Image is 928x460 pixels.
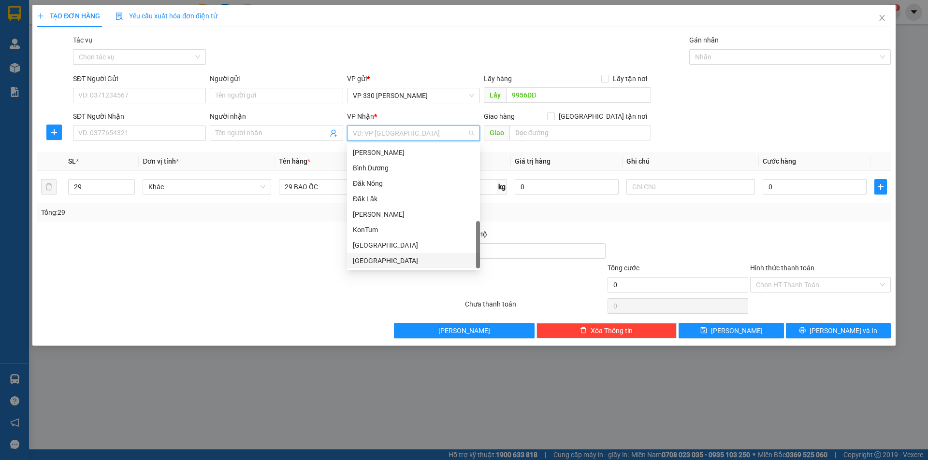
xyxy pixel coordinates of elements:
[347,253,480,268] div: Bình Phước
[623,152,759,171] th: Ghi chú
[148,180,265,194] span: Khác
[878,14,886,22] span: close
[210,111,343,122] div: Người nhận
[279,157,310,165] span: Tên hàng
[347,191,480,207] div: Đăk Lăk
[763,157,796,165] span: Cước hàng
[73,36,92,44] label: Tác vụ
[689,36,719,44] label: Gán nhãn
[608,264,639,272] span: Tổng cước
[41,179,57,195] button: delete
[116,12,217,20] span: Yêu cầu xuất hóa đơn điện tử
[515,179,619,195] input: 0
[353,88,474,103] span: VP 330 Lê Duẫn
[353,224,474,235] div: KonTum
[347,222,480,237] div: KonTum
[330,129,337,137] span: user-add
[47,128,61,136] span: plus
[68,157,76,165] span: SL
[465,230,487,238] span: Thu Hộ
[869,5,896,32] button: Close
[626,179,755,195] input: Ghi Chú
[438,325,490,336] span: [PERSON_NAME]
[347,112,374,120] span: VP Nhận
[799,327,806,335] span: printer
[464,299,607,316] div: Chưa thanh toán
[73,111,206,122] div: SĐT Người Nhận
[353,194,474,204] div: Đăk Lăk
[679,323,783,338] button: save[PERSON_NAME]
[484,75,512,83] span: Lấy hàng
[46,125,62,140] button: plus
[347,160,480,176] div: Bình Dương
[347,73,480,84] div: VP gửi
[484,125,509,140] span: Giao
[347,145,480,160] div: Tam Kỳ
[484,87,506,103] span: Lấy
[536,323,677,338] button: deleteXóa Thông tin
[509,125,651,140] input: Dọc đường
[609,73,651,84] span: Lấy tận nơi
[37,13,44,19] span: plus
[353,240,474,251] div: [GEOGRAPHIC_DATA]
[279,179,407,195] input: VD: Bàn, Ghế
[810,325,877,336] span: [PERSON_NAME] và In
[497,179,507,195] span: kg
[515,157,551,165] span: Giá trị hàng
[353,147,474,158] div: [PERSON_NAME]
[700,327,707,335] span: save
[874,179,887,195] button: plus
[73,73,206,84] div: SĐT Người Gửi
[786,323,891,338] button: printer[PERSON_NAME] và In
[506,87,651,103] input: Dọc đường
[116,13,123,20] img: icon
[347,207,480,222] div: Gia Lai
[210,73,343,84] div: Người gửi
[711,325,763,336] span: [PERSON_NAME]
[353,209,474,220] div: [PERSON_NAME]
[347,237,480,253] div: Quảng Ngãi
[555,111,651,122] span: [GEOGRAPHIC_DATA] tận nơi
[353,255,474,266] div: [GEOGRAPHIC_DATA]
[580,327,587,335] span: delete
[143,157,179,165] span: Đơn vị tính
[41,207,358,218] div: Tổng: 29
[353,163,474,173] div: Bình Dương
[37,12,100,20] span: TẠO ĐƠN HÀNG
[347,176,480,191] div: Đăk Nông
[394,323,535,338] button: [PERSON_NAME]
[353,178,474,189] div: Đăk Nông
[591,325,633,336] span: Xóa Thông tin
[484,112,515,120] span: Giao hàng
[875,183,886,191] span: plus
[750,264,814,272] label: Hình thức thanh toán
